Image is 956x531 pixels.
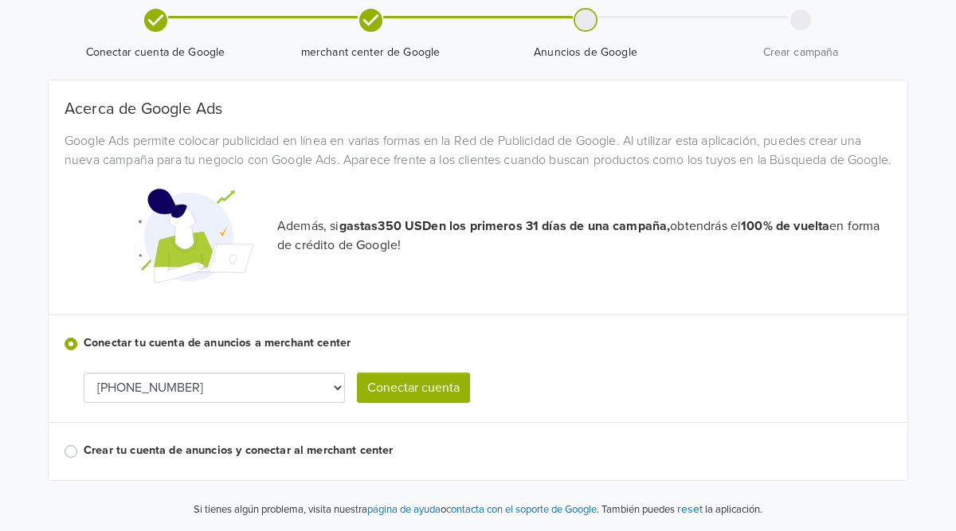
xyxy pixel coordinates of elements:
[277,217,891,255] p: Además, si obtendrás el en forma de crédito de Google!
[54,45,257,61] span: Conectar cuenta de Google
[446,503,597,516] a: contacta con el soporte de Google
[84,334,891,352] label: Conectar tu cuenta de anuncios a merchant center
[357,373,470,403] button: Conectar cuenta
[699,45,902,61] span: Crear campaña
[599,500,762,518] p: También puedes la aplicación.
[53,131,903,170] div: Google Ads permite colocar publicidad en línea en varias formas en la Red de Publicidad de Google...
[65,100,891,119] h5: Acerca de Google Ads
[367,503,441,516] a: página de ayuda
[741,218,829,234] strong: 100% de vuelta
[339,218,671,234] strong: gastas 350 USD en los primeros 31 días de una campaña,
[484,45,687,61] span: Anuncios de Google
[677,500,703,518] button: reset
[134,176,253,295] img: Google Promotional Codes
[269,45,472,61] span: merchant center de Google
[194,502,599,518] p: Si tienes algún problema, visita nuestra o .
[84,442,891,459] label: Crear tu cuenta de anuncios y conectar al merchant center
